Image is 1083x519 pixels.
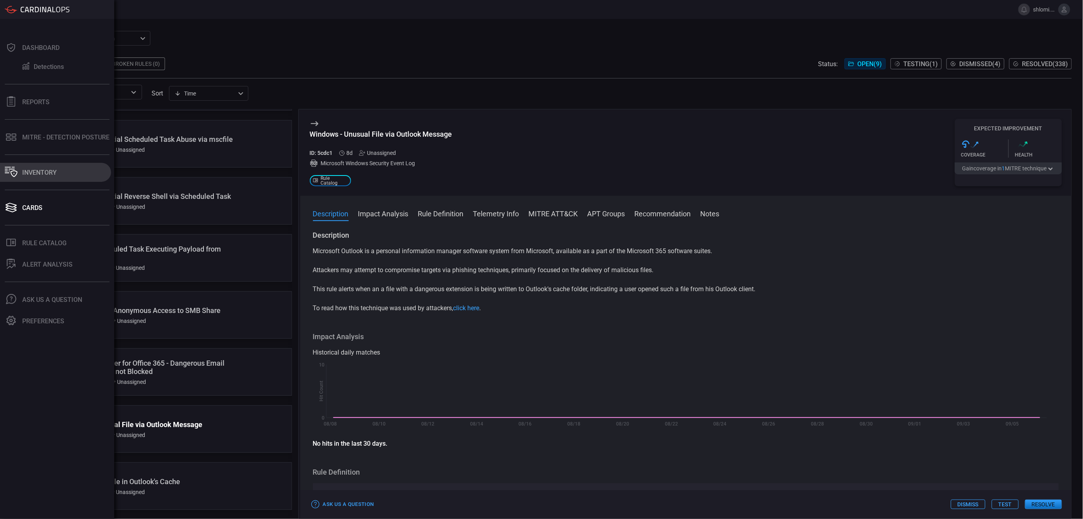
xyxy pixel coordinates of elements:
[313,284,1059,294] p: This rule alerts when an a file with a dangerous extension is being written to Outlook's cache fo...
[109,318,146,324] div: Unassigned
[313,332,1059,342] h3: Impact Analysis
[59,192,234,200] div: Windows - Potential Reverse Shell via Scheduled Task
[960,60,1001,68] span: Dismissed ( 4 )
[453,304,480,312] a: click here
[313,303,1059,313] p: To read how this technique was used by attackers, .
[858,60,882,68] span: Open ( 9 )
[313,246,1059,256] p: Microsoft Outlook is a personal information manager software system from Microsoft, available as ...
[59,420,234,429] div: Windows - Unusual File via Outlook Message
[567,421,580,427] text: 08/18
[313,467,1059,477] h3: Rule Definition
[108,265,145,271] div: Unassigned
[518,421,532,427] text: 08/16
[891,58,942,69] button: Testing(1)
[955,162,1062,174] button: Gaincoverage in1MITRE technique
[904,60,938,68] span: Testing ( 1 )
[1025,500,1062,509] button: Resolve
[701,208,720,218] button: Notes
[22,169,57,176] div: Inventory
[59,135,234,143] div: Windows - Potential Scheduled Task Abuse via mscfile
[319,362,325,368] text: 10
[762,421,775,427] text: 08/26
[1002,165,1005,172] span: 1
[845,58,886,69] button: Open(9)
[313,348,1059,357] div: Historical daily matches
[908,421,922,427] text: 09/01
[1033,6,1055,13] span: shlomi.dr
[313,440,388,447] strong: No hits in the last 30 days.
[373,421,386,427] text: 08/10
[313,265,1059,275] p: Attackers may attempt to compromise targets via phishing techniques, primarily focused on the del...
[1022,60,1068,68] span: Resolved ( 338 )
[22,98,50,106] div: Reports
[1009,58,1072,69] button: Resolved(338)
[22,296,82,303] div: Ask Us A Question
[957,421,970,427] text: 09/03
[310,159,452,167] div: Microsoft Windows Security Event Log
[473,208,519,218] button: Telemetry Info
[152,90,163,97] label: sort
[961,152,1008,158] div: Coverage
[358,208,409,218] button: Impact Analysis
[319,381,324,401] text: Hit Count
[59,245,234,261] div: Windows - Scheduled Task Executing Payload from Registry
[1006,421,1019,427] text: 09/05
[22,134,109,141] div: MITRE - Detection Posture
[818,60,838,68] span: Status:
[22,261,73,268] div: ALERT ANALYSIS
[109,379,146,385] div: Unassigned
[108,489,145,495] div: Unassigned
[713,421,726,427] text: 08/24
[34,63,64,71] div: Detections
[109,204,146,210] div: Unassigned
[811,421,824,427] text: 08/28
[321,176,348,185] span: Rule Catalog
[421,421,434,427] text: 08/12
[175,90,236,97] div: Time
[346,150,353,156] span: Sep 08, 2025 2:20 PM
[108,147,145,153] div: Unassigned
[616,421,629,427] text: 08/20
[310,498,376,511] button: Ask Us a Question
[418,208,464,218] button: Rule Definition
[470,421,483,427] text: 08/14
[947,58,1004,69] button: Dismissed(4)
[59,477,234,486] div: Windows - URL File in Outlook's Cache
[955,125,1062,132] h5: Expected Improvement
[951,500,985,509] button: Dismiss
[322,415,325,421] text: 0
[1015,152,1062,158] div: Health
[588,208,625,218] button: APT Groups
[128,87,139,98] button: Open
[529,208,578,218] button: MITRE ATT&CK
[359,150,396,156] div: Unassigned
[313,231,1059,240] h3: Description
[310,130,452,138] div: Windows - Unusual File via Outlook Message
[22,239,67,247] div: Rule Catalog
[109,432,146,438] div: Unassigned
[860,421,873,427] text: 08/30
[665,421,678,427] text: 08/22
[59,306,234,315] div: Windows - Allow Anonymous Access to SMB Share
[324,421,337,427] text: 08/08
[59,359,234,376] div: Microsoft Defender for Office 365 - Dangerous Email Attachment Type not Blocked
[22,204,42,212] div: Cards
[635,208,691,218] button: Recommendation
[992,500,1019,509] button: Test
[22,317,64,325] div: Preferences
[310,150,333,156] h5: ID: 5cdc1
[107,57,165,70] div: Broken Rules (0)
[22,44,60,52] div: Dashboard
[313,208,349,218] button: Description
